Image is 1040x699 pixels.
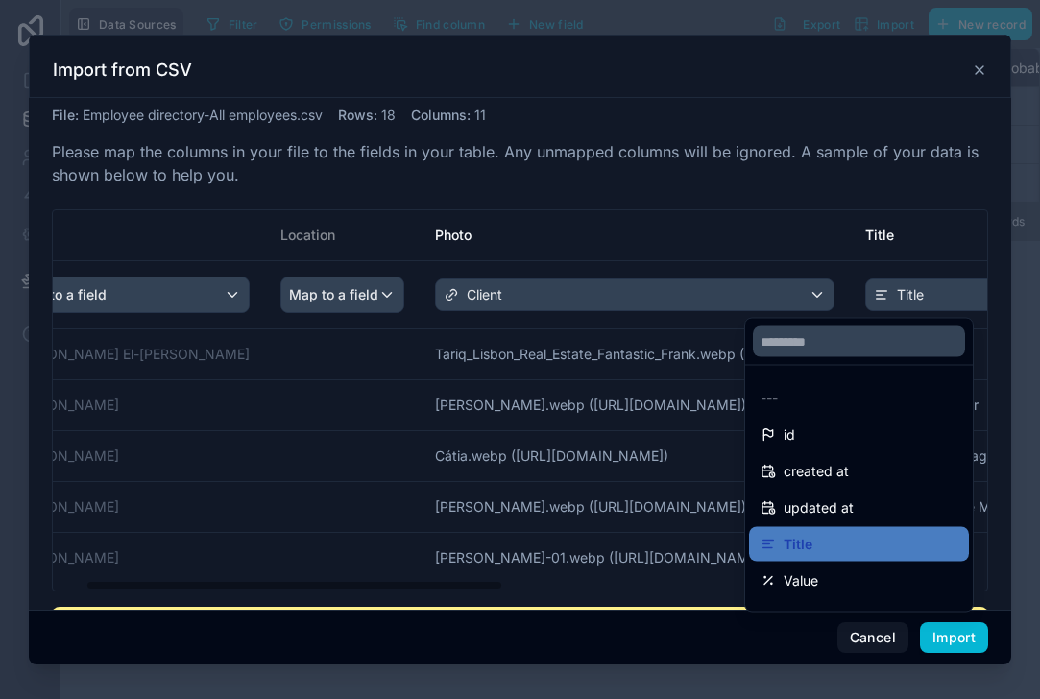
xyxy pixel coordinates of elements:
[784,533,812,556] span: Title
[784,569,818,592] span: Value
[761,387,778,410] span: ---
[784,606,821,629] span: Stage
[53,210,987,591] div: scrollable content
[784,423,795,446] span: id
[784,496,854,519] span: updated at
[784,460,849,483] span: created at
